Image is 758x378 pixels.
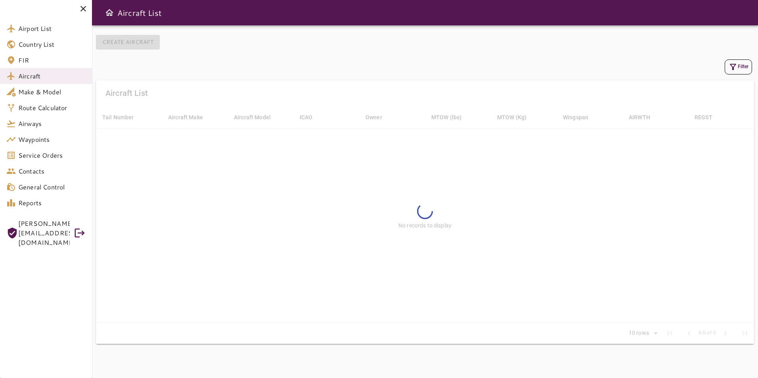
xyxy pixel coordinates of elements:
[18,219,70,247] span: [PERSON_NAME][EMAIL_ADDRESS][DOMAIN_NAME]
[117,6,162,19] h6: Aircraft List
[18,55,86,65] span: FIR
[18,103,86,113] span: Route Calculator
[18,71,86,81] span: Aircraft
[18,198,86,208] span: Reports
[725,59,752,74] button: Filter
[18,182,86,192] span: General Control
[101,5,117,21] button: Open drawer
[18,135,86,144] span: Waypoints
[18,119,86,128] span: Airways
[18,40,86,49] span: Country List
[18,24,86,33] span: Airport List
[18,87,86,97] span: Make & Model
[18,166,86,176] span: Contacts
[18,151,86,160] span: Service Orders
